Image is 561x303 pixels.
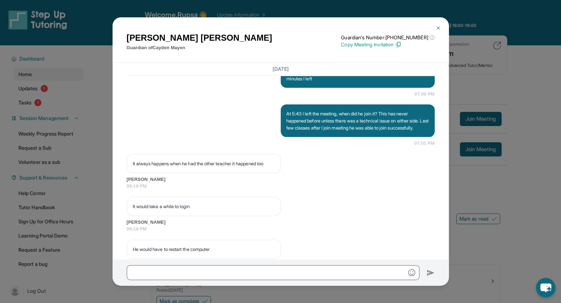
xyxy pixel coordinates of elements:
[133,246,275,253] p: He would have to restart the computer
[286,110,429,131] p: At 5:43 I left the meeting, when did he join it? This has never happened before unless there was ...
[395,41,401,48] img: Copy Icon
[341,34,434,41] p: Guardian's Number: [PHONE_NUMBER]
[127,65,435,73] h3: [DATE]
[127,225,435,233] span: 09:19 PM
[133,203,275,210] p: It would take a while to login
[536,278,555,297] button: chat-button
[408,269,415,276] img: Emoji
[427,269,435,277] img: Send icon
[133,160,275,167] p: It always happens when he had the other teacher it happened too
[435,25,441,31] img: Close Icon
[414,140,435,147] span: 07:01 PM
[127,176,435,183] span: [PERSON_NAME]
[127,219,435,226] span: [PERSON_NAME]
[127,44,272,51] p: Guardian of Cayden Mayen
[414,91,435,98] span: 07:00 PM
[429,34,434,41] span: ⓘ
[127,32,272,44] h1: [PERSON_NAME] [PERSON_NAME]
[341,41,434,48] p: Copy Meeting Invitation
[127,183,435,190] span: 09:19 PM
